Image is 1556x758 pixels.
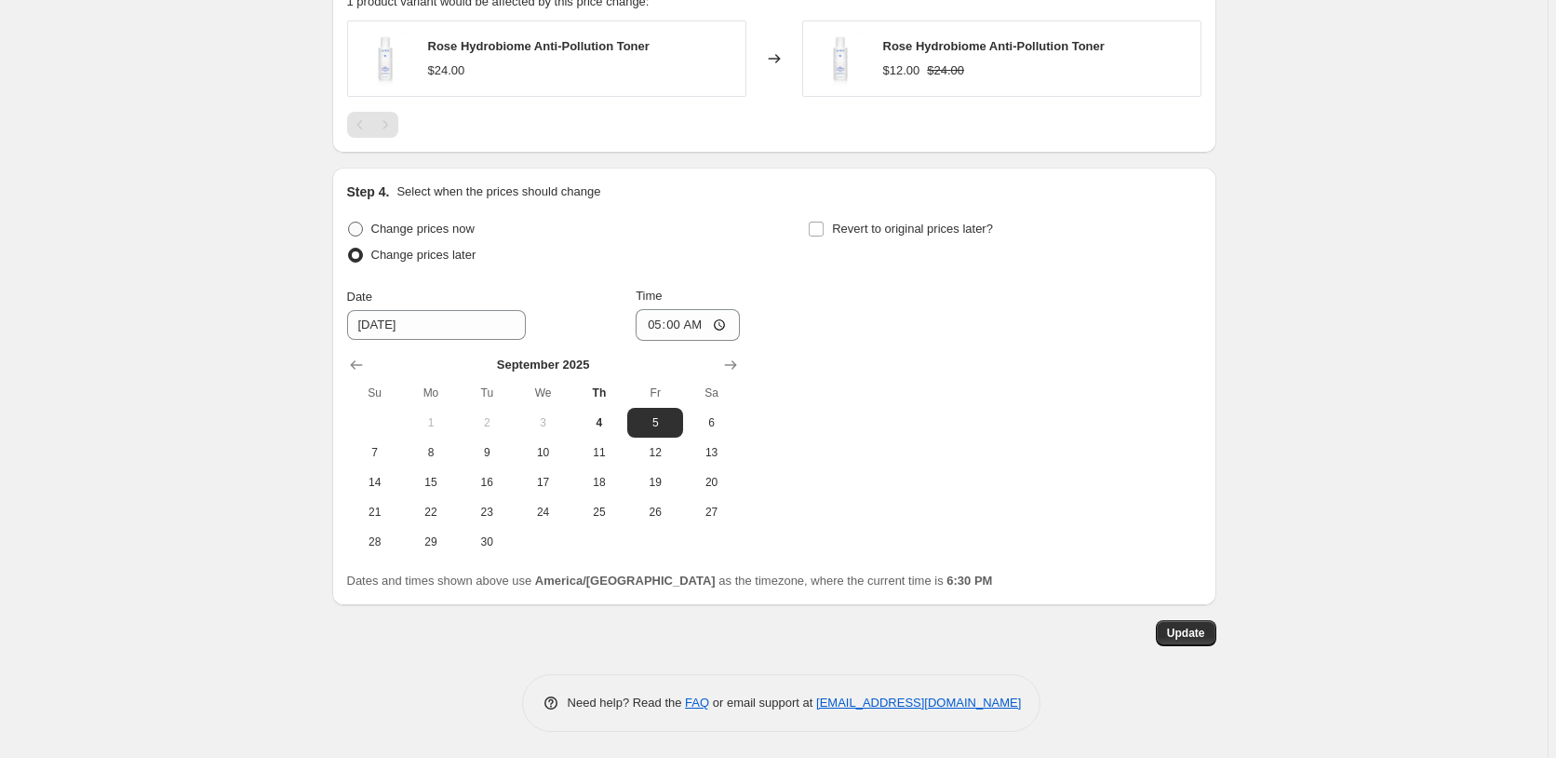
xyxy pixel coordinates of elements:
[683,378,739,408] th: Saturday
[515,467,570,497] button: Wednesday September 17 2025
[515,408,570,438] button: Wednesday September 3 2025
[1167,626,1205,641] span: Update
[579,505,620,520] span: 25
[459,467,515,497] button: Tuesday September 16 2025
[371,248,476,262] span: Change prices later
[883,39,1105,53] span: Rose Hydrobiome Anti-Pollution Toner
[410,445,451,460] span: 8
[691,505,731,520] span: 27
[571,438,627,467] button: Thursday September 11 2025
[403,438,459,467] button: Monday September 8 2025
[635,415,676,430] span: 5
[459,408,515,438] button: Tuesday September 2 2025
[459,527,515,557] button: Tuesday September 30 2025
[428,39,650,53] span: Rose Hydrobiome Anti-Pollution Toner
[466,445,507,460] span: 9
[635,475,676,490] span: 19
[371,222,475,236] span: Change prices now
[466,505,507,520] span: 23
[522,445,563,460] span: 10
[691,475,731,490] span: 20
[571,467,627,497] button: Thursday September 18 2025
[636,289,662,303] span: Time
[522,505,563,520] span: 24
[355,445,396,460] span: 7
[627,378,683,408] th: Friday
[812,31,868,87] img: rose-hydrobiome-anti-pollution-toner-alteya-organics_80x.webp
[627,467,683,497] button: Friday September 19 2025
[685,696,709,710] a: FAQ
[579,475,620,490] span: 18
[691,386,731,400] span: Sa
[347,112,398,138] nav: Pagination
[522,386,563,400] span: We
[579,386,620,400] span: Th
[355,386,396,400] span: Su
[579,445,620,460] span: 11
[515,438,570,467] button: Wednesday September 10 2025
[466,475,507,490] span: 16
[459,438,515,467] button: Tuesday September 9 2025
[883,61,920,80] div: $12.00
[946,574,992,588] b: 6:30 PM
[635,445,676,460] span: 12
[683,408,739,438] button: Saturday September 6 2025
[683,497,739,527] button: Saturday September 27 2025
[347,497,403,527] button: Sunday September 21 2025
[347,467,403,497] button: Sunday September 14 2025
[627,408,683,438] button: Friday September 5 2025
[347,290,372,304] span: Date
[568,696,686,710] span: Need help? Read the
[718,352,744,378] button: Show next month, October 2025
[691,445,731,460] span: 13
[635,505,676,520] span: 26
[466,535,507,549] span: 30
[410,505,451,520] span: 22
[343,352,369,378] button: Show previous month, August 2025
[683,438,739,467] button: Saturday September 13 2025
[535,574,716,588] b: America/[GEOGRAPHIC_DATA]
[522,475,563,490] span: 17
[571,408,627,438] button: Today Thursday September 4 2025
[816,696,1021,710] a: [EMAIL_ADDRESS][DOMAIN_NAME]
[355,535,396,549] span: 28
[635,386,676,400] span: Fr
[396,183,600,201] p: Select when the prices should change
[466,415,507,430] span: 2
[410,415,451,430] span: 1
[347,310,526,340] input: 9/4/2025
[357,31,413,87] img: rose-hydrobiome-anti-pollution-toner-alteya-organics_80x.webp
[355,475,396,490] span: 14
[459,497,515,527] button: Tuesday September 23 2025
[522,415,563,430] span: 3
[403,378,459,408] th: Monday
[459,378,515,408] th: Tuesday
[466,386,507,400] span: Tu
[347,183,390,201] h2: Step 4.
[347,527,403,557] button: Sunday September 28 2025
[347,438,403,467] button: Sunday September 7 2025
[403,408,459,438] button: Monday September 1 2025
[347,378,403,408] th: Sunday
[403,527,459,557] button: Monday September 29 2025
[515,378,570,408] th: Wednesday
[571,497,627,527] button: Thursday September 25 2025
[627,497,683,527] button: Friday September 26 2025
[927,61,964,80] strike: $24.00
[579,415,620,430] span: 4
[355,505,396,520] span: 21
[428,61,465,80] div: $24.00
[683,467,739,497] button: Saturday September 20 2025
[403,467,459,497] button: Monday September 15 2025
[709,696,816,710] span: or email support at
[403,497,459,527] button: Monday September 22 2025
[571,378,627,408] th: Thursday
[410,535,451,549] span: 29
[627,438,683,467] button: Friday September 12 2025
[410,475,451,490] span: 15
[691,415,731,430] span: 6
[832,222,993,236] span: Revert to original prices later?
[636,309,740,341] input: 12:00
[410,386,451,400] span: Mo
[347,574,993,588] span: Dates and times shown above use as the timezone, where the current time is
